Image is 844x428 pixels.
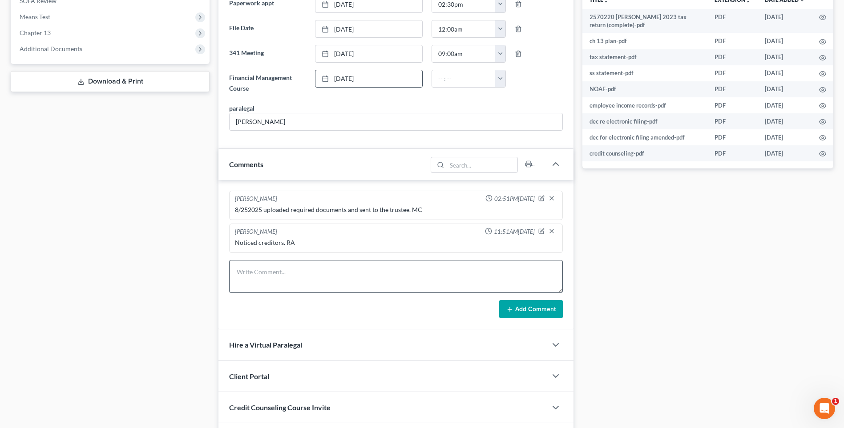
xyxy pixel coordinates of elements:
[229,160,263,168] span: Comments
[758,65,812,81] td: [DATE]
[582,33,707,49] td: ch 13 plan-pdf
[494,228,535,236] span: 11:51AM[DATE]
[225,70,310,96] label: Financial Management Course
[707,81,758,97] td: PDF
[225,45,310,63] label: 341 Meeting
[758,113,812,129] td: [DATE]
[494,195,535,203] span: 02:51PM[DATE]
[582,145,707,161] td: credit counseling-pdf
[499,300,563,319] button: Add Comment
[758,33,812,49] td: [DATE]
[707,33,758,49] td: PDF
[229,403,331,412] span: Credit Counseling Course Invite
[432,45,496,62] input: -- : --
[814,398,835,419] iframe: Intercom live chat
[582,129,707,145] td: dec for electronic filing amended-pdf
[582,81,707,97] td: NOAF-pdf
[432,70,496,87] input: -- : --
[758,81,812,97] td: [DATE]
[229,372,269,380] span: Client Portal
[758,9,812,33] td: [DATE]
[315,45,422,62] a: [DATE]
[20,13,50,20] span: Means Test
[707,97,758,113] td: PDF
[447,157,517,172] input: Search...
[225,20,310,38] label: File Date
[707,49,758,65] td: PDF
[235,195,277,204] div: [PERSON_NAME]
[235,238,557,247] div: Noticed creditors. RA
[707,65,758,81] td: PDF
[432,20,496,37] input: -- : --
[235,228,277,236] div: [PERSON_NAME]
[758,97,812,113] td: [DATE]
[229,104,254,113] div: paralegal
[229,340,302,349] span: Hire a Virtual Paralegal
[758,49,812,65] td: [DATE]
[582,97,707,113] td: employee income records-pdf
[758,129,812,145] td: [DATE]
[315,70,422,87] a: [DATE]
[582,65,707,81] td: ss statement-pdf
[582,113,707,129] td: dec re electronic filing-pdf
[230,113,562,130] input: --
[20,29,51,36] span: Chapter 13
[20,45,82,52] span: Additional Documents
[707,113,758,129] td: PDF
[11,71,210,92] a: Download & Print
[582,49,707,65] td: tax statement-pdf
[707,145,758,161] td: PDF
[758,145,812,161] td: [DATE]
[707,129,758,145] td: PDF
[707,9,758,33] td: PDF
[315,20,422,37] a: [DATE]
[235,205,557,214] div: 8/252025 uploaded required documents and sent to the trustee. MC
[832,398,839,405] span: 1
[582,9,707,33] td: 2570220 [PERSON_NAME] 2023 tax return (complete)-pdf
